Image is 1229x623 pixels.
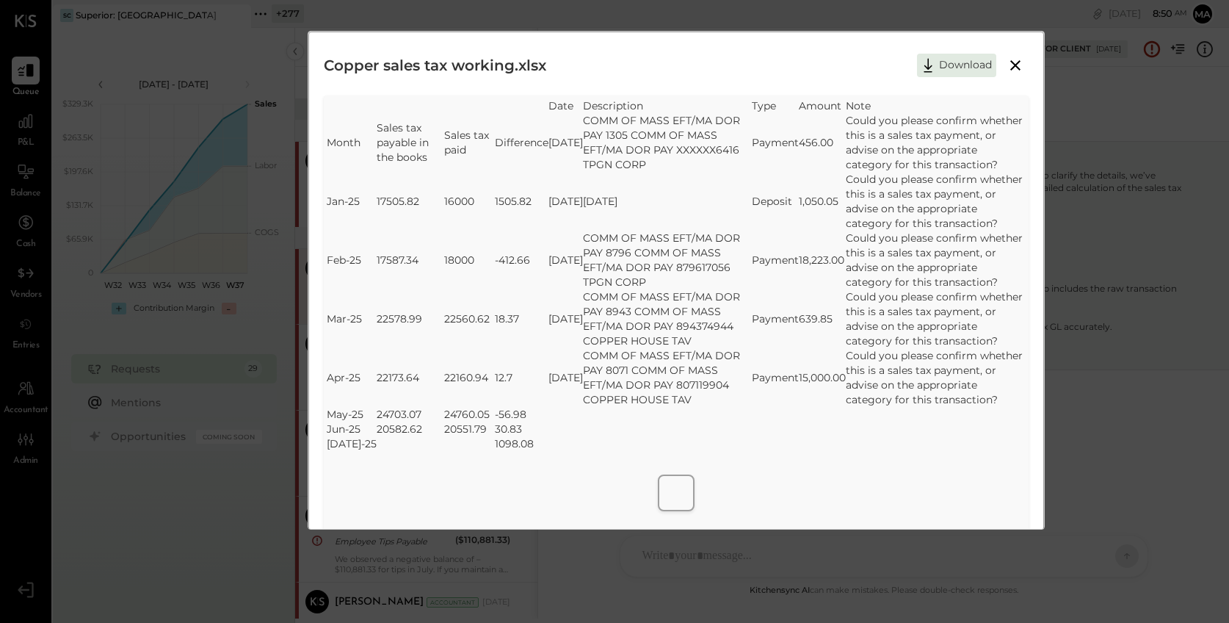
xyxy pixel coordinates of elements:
td: Could you please confirm whether this is a sales tax payment, or advise on the appropriate catego... [846,231,1026,289]
td: [DATE] [548,172,583,231]
button: Download [917,54,996,77]
td: COMM OF MASS EFT/MA DOR PAY 1305 COMM OF MASS EFT/MA DOR PAY XXXXXX6416 TPGN CORP [583,113,751,172]
td: Payment [752,231,799,289]
td: Jun-25 [327,422,377,436]
td: 18,223.00 [799,231,846,289]
td: [DATE] [548,113,583,172]
td: Payment [752,289,799,348]
td: Could you please confirm whether this is a sales tax payment, or advise on the appropriate catego... [846,348,1026,407]
td: COMM OF MASS EFT/MA DOR PAY 8796 COMM OF MASS EFT/MA DOR PAY 879617056 TPGN CORP [583,231,751,289]
td: 24703.07 [377,407,445,422]
td: -56.98 [495,407,548,422]
td: Feb-25 [327,231,377,289]
td: 17587.34 [377,231,445,289]
td: [DATE] [548,348,583,407]
td: Description [583,98,751,113]
td: Month [327,113,377,172]
td: 22160.94 [444,348,495,407]
td: Could you please confirm whether this is a sales tax payment, or advise on the appropriate catego... [846,289,1026,348]
td: 1505.82 [495,172,548,231]
td: 24760.05 [444,407,495,422]
td: Deposit [752,172,799,231]
td: COMM OF MASS EFT/MA DOR PAY 8943 COMM OF MASS EFT/MA DOR PAY 894374944 COPPER HOUSE TAV [583,289,751,348]
h2: Copper sales tax working.xlsx [324,47,546,84]
td: [DATE] [548,231,583,289]
td: 22578.99 [377,289,445,348]
td: Date [548,98,583,113]
td: Jan-25 [327,172,377,231]
td: 15,000.00 [799,348,846,407]
td: [DATE]-25 [327,436,377,451]
td: [DATE] [583,172,751,231]
td: 17505.82 [377,172,445,231]
td: 639.85 [799,289,846,348]
td: May-25 [327,407,377,422]
td: Sales tax paid [444,113,495,172]
td: 22560.62 [444,289,495,348]
td: 20551.79 [444,422,495,436]
td: Amount [799,98,846,113]
td: 456.00 [799,113,846,172]
td: 12.7 [495,348,548,407]
td: Note [846,98,1026,113]
td: 16000 [444,172,495,231]
td: 18.37 [495,289,548,348]
td: 30.83 [495,422,548,436]
td: Could you please confirm whether this is a sales tax payment, or advise on the appropriate catego... [846,113,1026,172]
td: 1098.08 [495,436,548,451]
td: COMM OF MASS EFT/MA DOR PAY 8071 COMM OF MASS EFT/MA DOR PAY 807119904 COPPER HOUSE TAV [583,348,751,407]
td: Sales tax payable in the books [377,113,445,172]
td: Type [752,98,799,113]
td: 18000 [444,231,495,289]
td: 22173.64 [377,348,445,407]
td: Mar-25 [327,289,377,348]
td: Payment [752,348,799,407]
td: [DATE] [548,289,583,348]
td: Payment [752,113,799,172]
td: Could you please confirm whether this is a sales tax payment, or advise on the appropriate catego... [846,172,1026,231]
td: 20582.62 [377,422,445,436]
td: -412.66 [495,231,548,289]
td: Difference [495,113,548,172]
td: 1,050.05 [799,172,846,231]
td: Apr-25 [327,348,377,407]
